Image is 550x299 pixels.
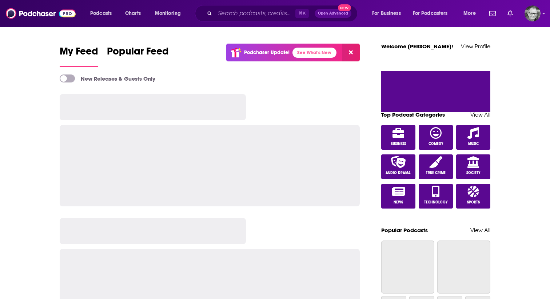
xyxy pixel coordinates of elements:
a: True Crime [419,154,453,179]
a: Audio Drama [381,154,415,179]
div: Search podcasts, credits, & more... [202,5,364,22]
button: open menu [367,8,410,19]
a: My Feed [60,45,98,67]
a: News [381,184,415,209]
span: Popular Feed [107,45,169,62]
span: Music [468,142,479,146]
a: Welcome [PERSON_NAME]! [381,43,453,50]
a: Business [381,125,415,150]
a: Popular Podcasts [381,227,428,234]
span: For Podcasters [413,8,448,19]
span: My Feed [60,45,98,62]
span: For Business [372,8,401,19]
a: View Profile [461,43,490,50]
a: Charts [120,8,145,19]
a: View All [470,111,490,118]
button: Show profile menu [525,5,541,21]
span: ⌘ K [295,9,309,18]
span: Sports [467,200,480,205]
span: Business [391,142,406,146]
span: Podcasts [90,8,112,19]
button: open menu [85,8,121,19]
a: Popular Feed [107,45,169,67]
span: Technology [424,200,448,205]
a: Comedy [419,125,453,150]
a: Music [456,125,490,150]
a: Society [456,154,490,179]
a: See What's New [292,48,336,58]
input: Search podcasts, credits, & more... [215,8,295,19]
span: Audio Drama [386,171,411,175]
a: Sports [456,184,490,209]
span: Monitoring [155,8,181,19]
button: open menu [458,8,485,19]
a: Show notifications dropdown [505,7,516,20]
a: Top Podcast Categories [381,111,445,118]
a: Cryptocurrency [381,241,434,294]
a: New Releases & Guests Only [60,74,155,82]
span: Open Advanced [318,12,348,15]
span: Logged in as wilsonrcraig [525,5,541,21]
a: In The Dark [437,241,490,294]
button: open menu [408,8,458,19]
span: Charts [125,8,141,19]
a: Show notifications dropdown [486,7,499,20]
span: New [338,4,351,11]
span: More [463,8,476,19]
span: True Crime [426,171,446,175]
span: Society [466,171,481,175]
button: open menu [150,8,190,19]
p: Podchaser Update! [244,49,290,56]
button: Open AdvancedNew [315,9,351,18]
a: View All [470,227,490,234]
a: Technology [419,184,453,209]
img: User Profile [525,5,541,21]
img: Podchaser - Follow, Share and Rate Podcasts [6,7,76,20]
span: Comedy [429,142,443,146]
span: News [394,200,403,205]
